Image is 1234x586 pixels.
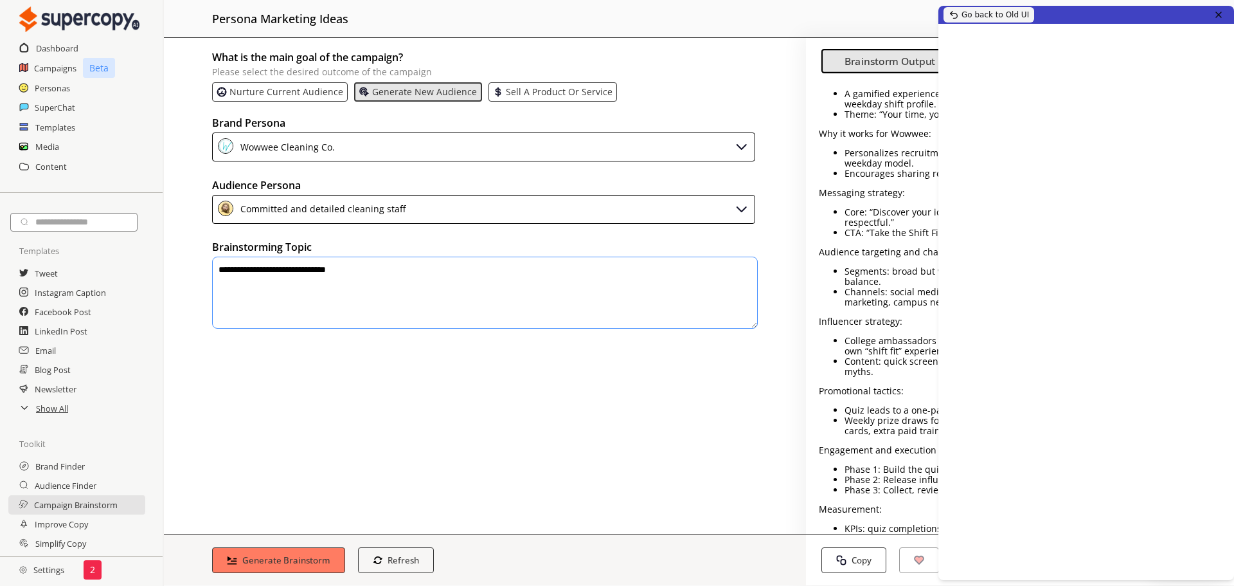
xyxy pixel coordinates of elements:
h2: Brand Persona [212,113,758,133]
a: Brand Finder [35,457,85,476]
p: Messaging strategy: [819,188,1221,198]
img: Close [19,6,139,32]
button: Generate new audience [359,87,477,97]
img: Close [218,201,233,216]
div: Wowwee Cleaning Co. [236,138,335,156]
p: Measurement: [819,504,1221,515]
button: Nurture current audience [217,87,343,97]
a: Tweet [35,264,58,283]
h2: Brainstorming Topic [212,237,758,257]
h2: What is the main goal of the campaign? [212,48,758,67]
b: Generate Brainstorm [242,554,330,566]
h2: Audience Persona [212,176,758,195]
p: Content: quick screenshares of the quiz results and debunking common scheduling myths. [845,356,1221,377]
a: Campaigns [34,59,76,78]
b: Brainstorm Output [845,55,936,68]
a: Content [35,157,67,176]
button: Refresh [358,547,434,573]
img: Close [734,138,749,154]
button: Sell a product or service [493,87,613,97]
p: Please select the desired outcome of the campaign [212,67,758,77]
p: Segments: broad but with emphasis on students, moms, and working adults seeking balance. [845,266,1221,287]
p: Why it works for Wowwee: [819,129,1221,139]
a: Email [35,341,56,360]
textarea: textarea-textarea [212,257,758,329]
p: Sell a product or service [506,87,613,97]
p: Channels: social media (TikTok, Instagram Reels), website landing pages, email marketing, campus ... [845,287,1221,307]
p: Engagement and execution steps: [819,445,1221,455]
p: 2 [90,565,95,575]
li: KPIs: quiz completions, application conversion from quiz, interview rate, cost per qualified lead. [845,524,1221,544]
p: Theme: “Your time, your match. Flex the shifts around your life.” [845,109,1221,120]
p: Promotional tactics: [819,386,1221,396]
button: Brainstorm Output [821,50,958,74]
div: intent-text-list [212,82,758,102]
button: Generate Brainstorm [212,547,345,573]
p: Beta [83,58,115,78]
p: Phase 2: Release influencer content and push to campus groups. [845,475,1221,485]
a: Audience Finder [35,476,96,495]
p: Quiz leads to a one-page job overview and the option to apply instantly. [845,405,1221,416]
p: Audience targeting and channels: [819,247,1221,257]
a: Blog Post [35,360,71,380]
a: Show All [36,399,68,418]
p: College ambassadors and parent bloggers who can promote the quiz and share their own “shift fit” ... [845,336,1221,356]
p: Encourages sharing results and invites friends/family to apply, expanding reach. [845,169,1221,179]
a: Instagram Caption [35,283,106,302]
img: Close [734,201,749,216]
a: SuperChat [35,98,75,117]
img: Close [218,138,233,154]
a: Improve Copy [35,515,88,534]
a: LinkedIn Post [35,322,87,341]
p: Nurture current audience [229,87,343,97]
button: Copy [821,547,886,573]
p: A gamified experience where applicants take a “Shift Fit” quiz that matches them to a weekday shi... [845,89,1221,109]
p: Influencer strategy: [819,316,1221,327]
a: Simplify Copy [35,534,86,553]
a: Media [35,137,59,156]
p: CTA: “Take the Shift Fit quiz. See your perfect weekday block and apply in minutes.” [845,228,1221,238]
p: Personalizes recruitment; helps applicants see how their life fits with Wowwee’s weekday model. [845,148,1221,169]
p: Core: “Discover your ideal weekday shift. [PERSON_NAME], predictable, and respectful.” [845,207,1221,228]
a: Templates [35,118,75,137]
p: Generate new audience [372,87,477,97]
b: Copy [852,554,872,566]
a: Dashboard [36,39,78,58]
a: Campaign Brainstorm [34,495,118,515]
a: Expand Copy [35,553,85,572]
h2: persona marketing ideas [212,6,348,31]
p: Phase 1: Build the quiz tool with a simple, fast user experience. [845,464,1221,475]
b: Refresh [388,554,419,566]
a: Newsletter [35,380,76,399]
a: Personas [35,78,70,98]
p: Weekly prize draws for qualified entrants who complete a shift-fit application (e.g., gift cards,... [845,416,1221,436]
div: Committed and detailed cleaning staff [236,201,406,218]
img: Close [19,566,27,574]
a: Facebook Post [35,302,91,322]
